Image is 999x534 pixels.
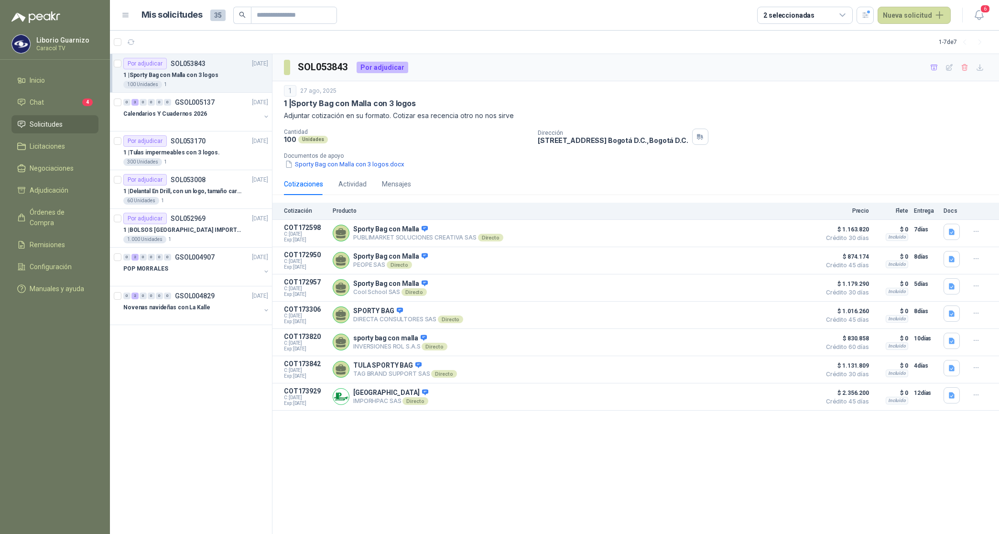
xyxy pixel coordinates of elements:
p: [DATE] [252,253,268,262]
div: Incluido [886,315,908,323]
a: Chat4 [11,93,98,111]
span: Exp: [DATE] [284,346,327,352]
div: Directo [431,370,456,378]
p: COT172950 [284,251,327,259]
div: Incluido [886,288,908,295]
p: $ 0 [875,387,908,399]
p: POP MORRALES [123,264,168,273]
span: C: [DATE] [284,286,327,292]
p: Flete [875,207,908,214]
a: Negociaciones [11,159,98,177]
button: 6 [970,7,988,24]
span: C: [DATE] [284,259,327,264]
div: 0 [156,293,163,299]
span: Adjudicación [30,185,68,196]
span: Exp: [DATE] [284,292,327,297]
p: $ 0 [875,224,908,235]
div: 0 [123,254,130,261]
span: Crédito 30 días [821,290,869,295]
span: $ 830.858 [821,333,869,344]
p: 7 días [914,224,938,235]
div: 0 [123,99,130,106]
span: $ 874.174 [821,251,869,262]
p: COT172957 [284,278,327,286]
p: Cool School SAS [353,288,428,296]
p: sporty bag con malla [353,334,447,343]
span: Exp: [DATE] [284,264,327,270]
span: Manuales y ayuda [30,283,84,294]
div: 0 [140,99,147,106]
div: Directo [387,261,412,269]
span: $ 1.179.290 [821,278,869,290]
p: INVERSIONES ROL S.A.S [353,343,447,350]
div: 0 [164,99,171,106]
p: COT173820 [284,333,327,340]
a: 0 2 0 0 0 0 GSOL004907[DATE] POP MORRALES [123,251,270,282]
div: 2 seleccionadas [763,10,814,21]
p: Dirección [538,130,688,136]
p: 1 | Sporty Bag con Malla con 3 logos [284,98,416,109]
p: SOL053170 [171,138,206,144]
span: Crédito 45 días [821,317,869,323]
a: Por adjudicarSOL053170[DATE] 1 |Tulas impermeables con 3 logos.300 Unidades1 [110,131,272,170]
p: Sporty Bag con Malla [353,225,503,234]
span: Licitaciones [30,141,65,152]
p: 4 días [914,360,938,371]
div: 0 [140,254,147,261]
div: Incluido [886,370,908,377]
a: 0 2 0 0 0 0 GSOL004829[DATE] Novenas navideñas con La Kalle [123,290,270,321]
a: Configuración [11,258,98,276]
span: Crédito 45 días [821,262,869,268]
div: 1 [284,85,296,97]
p: [STREET_ADDRESS] Bogotá D.C. , Bogotá D.C. [538,136,688,144]
p: 1 | Sporty Bag con Malla con 3 logos [123,71,218,80]
p: [GEOGRAPHIC_DATA] [353,389,428,397]
p: $ 0 [875,333,908,344]
span: 6 [980,4,990,13]
p: DIRECTA CONSULTORES SAS [353,316,463,323]
div: 300 Unidades [123,158,162,166]
span: $ 1.131.809 [821,360,869,371]
a: Por adjudicarSOL052969[DATE] 1 |BOLSOS [GEOGRAPHIC_DATA] IMPORTADO [GEOGRAPHIC_DATA]-397-11.000 U... [110,209,272,248]
span: 35 [210,10,226,21]
p: COT172598 [284,224,327,231]
p: COT173306 [284,305,327,313]
p: SOL053843 [171,60,206,67]
p: Caracol TV [36,45,96,51]
p: $ 0 [875,360,908,371]
span: $ 2.356.200 [821,387,869,399]
div: 0 [123,293,130,299]
div: 1 - 7 de 7 [939,34,988,50]
p: PEOPE SAS [353,261,428,269]
span: Crédito 30 días [821,371,869,377]
h3: SOL053843 [298,60,349,75]
img: Logo peakr [11,11,60,23]
p: 1 | Delantal En Drill, con un logo, tamaño carta 1 tinta (Se envia enlacen, como referencia) [123,187,242,196]
span: Exp: [DATE] [284,319,327,325]
img: Company Logo [12,35,30,53]
p: $ 0 [875,305,908,317]
div: Directo [402,288,427,296]
div: 2 [131,254,139,261]
p: Entrega [914,207,938,214]
div: Incluido [886,342,908,350]
a: Por adjudicarSOL053843[DATE] 1 |Sporty Bag con Malla con 3 logos100 Unidades1 [110,54,272,93]
div: Actividad [338,179,367,189]
p: IMPORHPAC SAS [353,397,428,405]
h1: Mis solicitudes [141,8,203,22]
div: Directo [478,234,503,241]
p: SOL053008 [171,176,206,183]
p: 10 días [914,333,938,344]
p: GSOL004907 [175,254,215,261]
p: Cantidad [284,129,530,135]
img: Company Logo [333,389,349,404]
div: 3 [131,99,139,106]
span: Exp: [DATE] [284,237,327,243]
p: [DATE] [252,137,268,146]
p: 12 días [914,387,938,399]
div: 0 [156,99,163,106]
div: Incluido [886,261,908,268]
p: COT173842 [284,360,327,368]
p: Docs [944,207,963,214]
p: COT173929 [284,387,327,395]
